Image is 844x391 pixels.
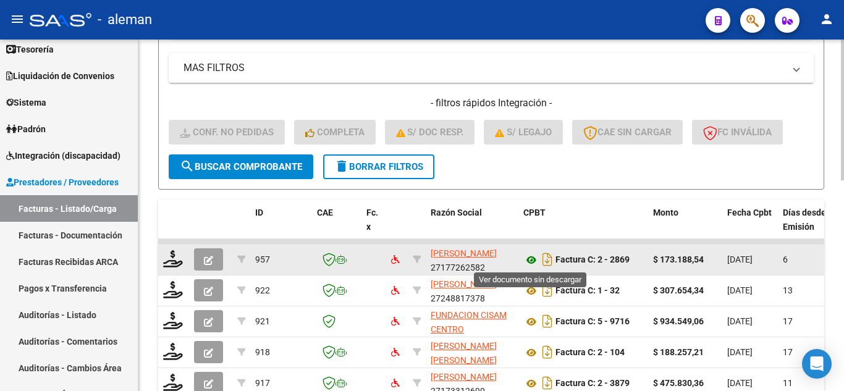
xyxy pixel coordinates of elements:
span: [DATE] [727,347,753,357]
datatable-header-cell: Monto [648,200,722,254]
span: Buscar Comprobante [180,161,302,172]
button: FC Inválida [692,120,783,145]
span: Integración (discapacidad) [6,149,120,162]
span: S/ legajo [495,127,552,138]
datatable-header-cell: Fc. x [361,200,386,254]
span: Fc. x [366,208,378,232]
span: 922 [255,285,270,295]
i: Descargar documento [539,280,555,300]
button: S/ Doc Resp. [385,120,475,145]
span: [DATE] [727,254,753,264]
span: Padrón [6,122,46,136]
button: Buscar Comprobante [169,154,313,179]
span: [PERSON_NAME] [431,279,497,289]
span: CAE [317,208,333,217]
h4: - filtros rápidos Integración - [169,96,814,110]
span: [PERSON_NAME] [431,372,497,382]
span: 17 [783,347,793,357]
i: Descargar documento [539,250,555,269]
mat-expansion-panel-header: MAS FILTROS [169,53,814,83]
div: 27248817378 [431,277,513,303]
i: Descargar documento [539,342,555,362]
span: 13 [783,285,793,295]
span: 11 [783,378,793,388]
datatable-header-cell: ID [250,200,312,254]
span: ID [255,208,263,217]
strong: Factura C: 2 - 104 [555,348,625,358]
span: CAE SIN CARGAR [583,127,672,138]
span: Prestadores / Proveedores [6,175,119,189]
span: CPBT [523,208,546,217]
div: Open Intercom Messenger [802,349,832,379]
span: - aleman [98,6,152,33]
span: Monto [653,208,678,217]
span: Completa [305,127,365,138]
datatable-header-cell: CPBT [518,200,648,254]
datatable-header-cell: CAE [312,200,361,254]
span: Liquidación de Convenios [6,69,114,83]
span: 917 [255,378,270,388]
datatable-header-cell: Fecha Cpbt [722,200,778,254]
span: [DATE] [727,378,753,388]
span: 17 [783,316,793,326]
span: 918 [255,347,270,357]
strong: Factura C: 1 - 32 [555,286,620,296]
span: FUNDACION CISAM CENTRO INVESTIGACIONES PARA LA SALUD MENTAL [431,310,507,376]
span: 957 [255,254,270,264]
mat-icon: menu [10,12,25,27]
span: 6 [783,254,788,264]
span: Días desde Emisión [783,208,826,232]
span: FC Inválida [703,127,772,138]
datatable-header-cell: Días desde Emisión [778,200,833,254]
span: [DATE] [727,316,753,326]
button: Completa [294,120,376,145]
mat-icon: search [180,159,195,174]
datatable-header-cell: Razón Social [426,200,518,254]
button: CAE SIN CARGAR [572,120,683,145]
span: Conf. no pedidas [180,127,274,138]
button: Borrar Filtros [323,154,434,179]
span: Tesorería [6,43,54,56]
mat-icon: delete [334,159,349,174]
div: 27177262582 [431,246,513,272]
strong: $ 934.549,06 [653,316,704,326]
i: Descargar documento [539,311,555,331]
span: S/ Doc Resp. [396,127,464,138]
span: Razón Social [431,208,482,217]
span: Fecha Cpbt [727,208,772,217]
button: S/ legajo [484,120,563,145]
span: 921 [255,316,270,326]
strong: $ 173.188,54 [653,254,704,264]
span: [PERSON_NAME] [PERSON_NAME] [431,341,497,365]
strong: Factura C: 5 - 9716 [555,317,630,327]
div: 20224972238 [431,339,513,365]
mat-icon: person [819,12,834,27]
strong: $ 475.830,36 [653,378,704,388]
strong: $ 307.654,34 [653,285,704,295]
strong: $ 188.257,21 [653,347,704,357]
span: [PERSON_NAME] [431,248,497,258]
span: [DATE] [727,285,753,295]
button: Conf. no pedidas [169,120,285,145]
span: Sistema [6,96,46,109]
mat-panel-title: MAS FILTROS [184,61,784,75]
strong: Factura C: 2 - 3879 [555,379,630,389]
div: 30636991194 [431,308,513,334]
strong: Factura C: 2 - 2869 [555,255,630,265]
span: Borrar Filtros [334,161,423,172]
